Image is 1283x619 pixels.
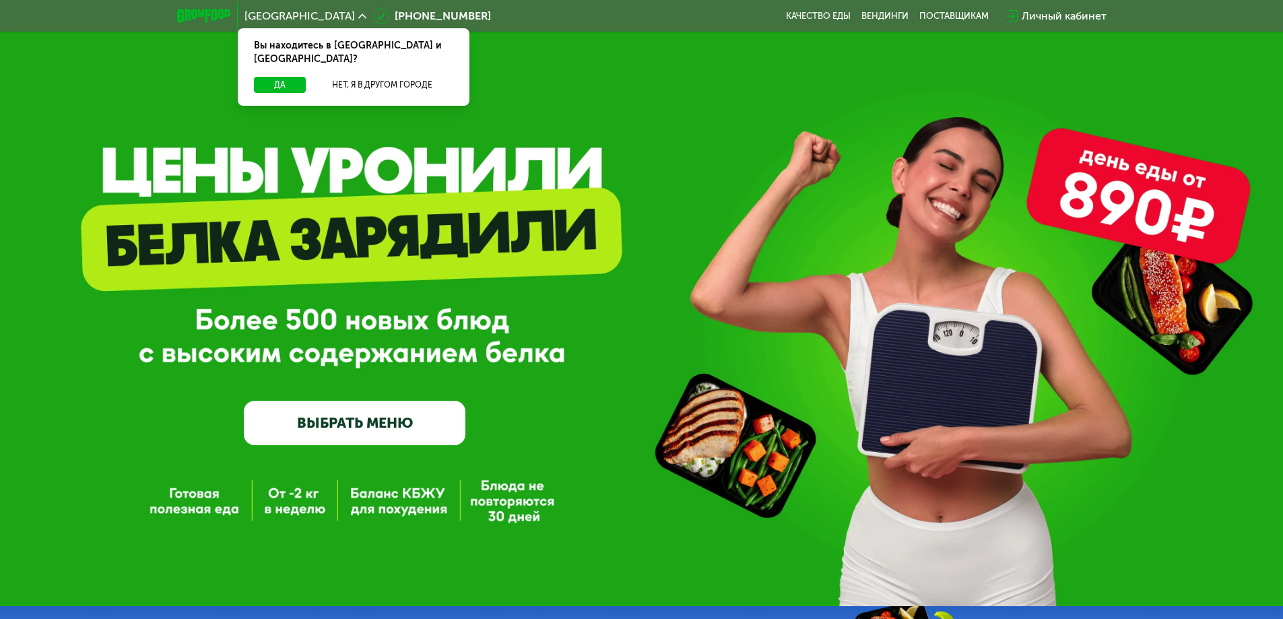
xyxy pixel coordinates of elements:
[919,11,989,22] div: поставщикам
[311,77,453,93] button: Нет, я в другом городе
[244,11,355,22] span: [GEOGRAPHIC_DATA]
[244,401,465,445] a: ВЫБРАТЬ МЕНЮ
[238,28,469,77] div: Вы находитесь в [GEOGRAPHIC_DATA] и [GEOGRAPHIC_DATA]?
[861,11,909,22] a: Вендинги
[373,8,491,24] a: [PHONE_NUMBER]
[254,77,306,93] button: Да
[1022,8,1107,24] div: Личный кабинет
[786,11,851,22] a: Качество еды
